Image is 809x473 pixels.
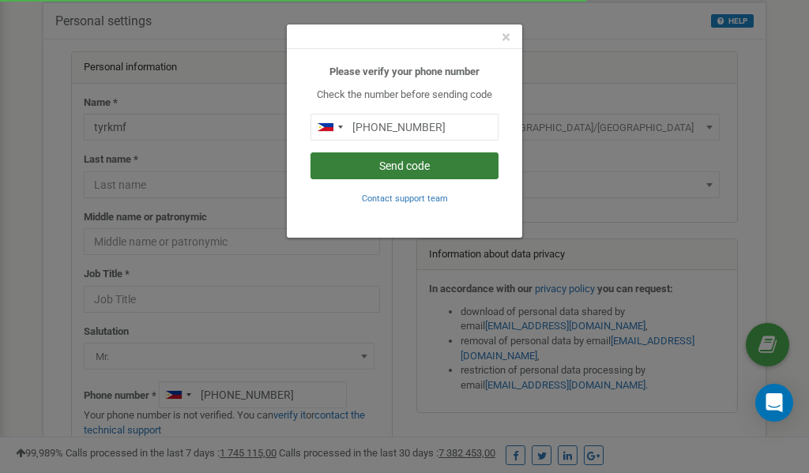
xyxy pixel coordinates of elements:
[310,152,499,179] button: Send code
[362,193,448,204] small: Contact support team
[502,28,510,47] span: ×
[502,29,510,46] button: Close
[755,384,793,422] div: Open Intercom Messenger
[311,114,348,140] div: Telephone country code
[310,88,499,103] p: Check the number before sending code
[362,192,448,204] a: Contact support team
[329,66,480,77] b: Please verify your phone number
[310,114,499,141] input: 0905 123 4567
